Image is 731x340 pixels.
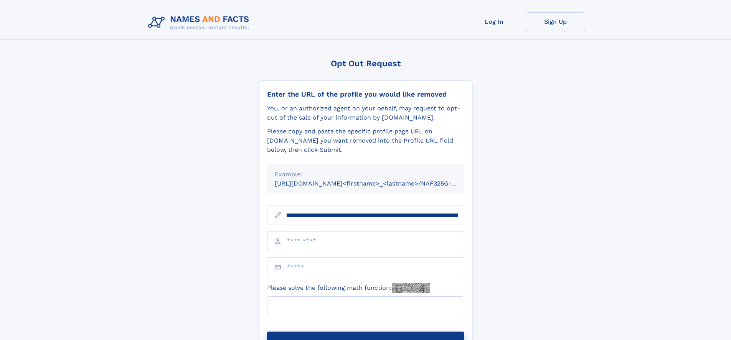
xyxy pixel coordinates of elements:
[267,90,464,99] div: Enter the URL of the profile you would like removed
[267,283,430,293] label: Please solve the following math function:
[145,12,256,33] img: Logo Names and Facts
[275,180,479,187] small: [URL][DOMAIN_NAME]<firstname>_<lastname>/NAF325G-xxxxxxxx
[267,127,464,154] div: Please copy and paste the specific profile page URL on [DOMAIN_NAME] you want removed into the Pr...
[259,59,472,68] div: Opt Out Request
[275,170,457,179] div: Example:
[267,104,464,122] div: You, or an authorized agent on your behalf, may request to opt-out of the sale of your informatio...
[464,12,525,31] a: Log In
[525,12,586,31] a: Sign Up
